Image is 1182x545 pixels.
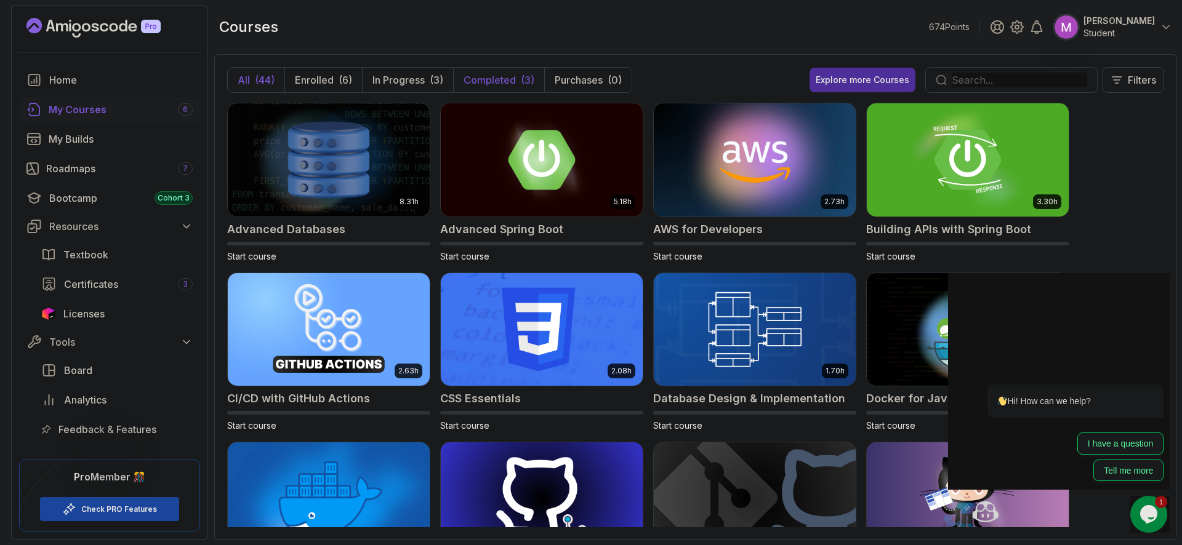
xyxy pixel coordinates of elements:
[34,417,200,442] a: feedback
[1130,496,1170,533] iframe: chat widget
[183,279,188,289] span: 3
[228,68,284,92] button: All(44)
[810,68,915,92] button: Explore more Courses
[608,73,622,87] div: (0)
[227,251,276,261] span: Start course
[34,358,200,383] a: board
[49,335,193,349] div: Tools
[398,366,419,376] p: 2.63h
[440,221,563,238] h2: Advanced Spring Boot
[295,73,334,87] p: Enrolled
[49,191,193,205] div: Bootcamp
[64,277,118,292] span: Certificates
[63,306,105,321] span: Licenses
[544,68,632,92] button: Purchases(0)
[63,247,108,262] span: Textbook
[228,103,430,217] img: Advanced Databases card
[1037,197,1058,207] p: 3.30h
[34,272,200,296] a: certificates
[653,221,763,238] h2: AWS for Developers
[400,197,419,207] p: 8.31h
[183,164,188,173] span: 7
[34,242,200,267] a: textbook
[824,197,845,207] p: 2.73h
[929,21,970,33] p: 674 Points
[826,366,845,376] p: 1.70h
[19,331,200,353] button: Tools
[19,186,200,210] a: bootcamp
[19,68,200,92] a: home
[158,193,190,203] span: Cohort 3
[227,420,276,431] span: Start course
[183,105,188,114] span: 6
[866,390,1019,407] h2: Docker for Java Developers
[440,390,521,407] h2: CSS Essentials
[867,273,1069,386] img: Docker for Java Developers card
[867,103,1069,217] img: Building APIs with Spring Boot card
[339,73,352,87] div: (6)
[653,251,702,261] span: Start course
[362,68,453,92] button: In Progress(3)
[81,504,157,514] a: Check PRO Features
[219,17,278,37] h2: courses
[255,73,275,87] div: (44)
[1128,73,1156,87] p: Filters
[49,73,193,87] div: Home
[441,273,643,386] img: CSS Essentials card
[654,273,856,386] img: Database Design & Implementation card
[952,73,1087,87] input: Search...
[521,73,534,87] div: (3)
[49,102,193,117] div: My Courses
[866,221,1031,238] h2: Building APIs with Spring Boot
[372,73,425,87] p: In Progress
[39,496,180,522] button: Check PRO Features
[440,420,489,431] span: Start course
[19,97,200,122] a: courses
[19,215,200,237] button: Resources
[1083,15,1155,27] p: [PERSON_NAME]
[614,197,632,207] p: 5.18h
[453,68,544,92] button: Completed(3)
[228,273,430,386] img: CI/CD with GitHub Actions card
[64,392,107,407] span: Analytics
[440,251,489,261] span: Start course
[441,103,643,217] img: Advanced Spring Boot card
[1054,15,1172,39] button: user profile image[PERSON_NAME]Student
[34,388,200,412] a: analytics
[653,420,702,431] span: Start course
[816,74,909,86] div: Explore more Courses
[227,390,370,407] h2: CI/CD with GitHub Actions
[284,68,362,92] button: Enrolled(6)
[866,420,915,431] span: Start course
[464,73,516,87] p: Completed
[64,363,92,378] span: Board
[430,73,443,87] div: (3)
[1055,15,1078,39] img: user profile image
[948,273,1170,490] iframe: chat widget
[238,73,250,87] p: All
[555,73,603,87] p: Purchases
[866,251,915,261] span: Start course
[26,18,189,38] a: Landing page
[611,366,632,376] p: 2.08h
[49,132,193,146] div: My Builds
[1103,67,1164,93] button: Filters
[653,390,845,407] h2: Database Design & Implementation
[46,161,193,176] div: Roadmaps
[227,221,345,238] h2: Advanced Databases
[19,127,200,151] a: builds
[41,308,56,320] img: jetbrains icon
[19,156,200,181] a: roadmaps
[654,103,856,217] img: AWS for Developers card
[58,422,156,437] span: Feedback & Features
[49,219,193,234] div: Resources
[34,301,200,326] a: licenses
[1083,27,1155,39] p: Student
